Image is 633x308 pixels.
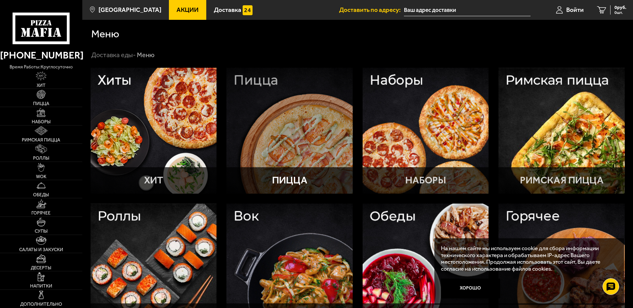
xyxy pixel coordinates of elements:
a: ХитХит [91,68,217,194]
h1: Меню [91,29,119,39]
span: Наборы [32,120,51,124]
a: НаборыНаборы [363,68,489,194]
div: Меню [137,51,155,59]
span: Десерты [31,266,51,270]
input: Ваш адрес доставки [404,4,531,16]
span: Хит [37,83,46,88]
span: Римская пицца [22,138,60,142]
span: Роллы [33,156,49,161]
p: Хит [144,175,163,185]
span: 0 шт. [614,11,626,15]
span: Доставить по адресу: [339,7,404,13]
p: Наборы [405,175,446,185]
p: Римская пицца [520,175,604,185]
a: Доставка еды- [91,51,136,59]
a: ПиццаПицца [226,68,353,194]
span: Горячее [31,211,51,215]
span: Дополнительно [20,302,62,307]
span: WOK [36,174,46,179]
span: 0 руб. [614,5,626,10]
a: Римская пиццаРимская пицца [498,68,625,194]
span: Напитки [30,284,52,289]
p: На нашем сайте мы используем cookie для сбора информации технического характера и обрабатываем IP... [441,245,614,272]
span: Доставка [214,7,241,13]
span: Супы [35,229,48,234]
span: Пицца [33,101,49,106]
span: Войти [566,7,584,13]
span: Салаты и закуски [19,248,63,252]
span: Обеды [33,193,49,197]
p: Пицца [272,175,307,185]
span: Акции [177,7,199,13]
span: [GEOGRAPHIC_DATA] [99,7,161,13]
img: 15daf4d41897b9f0e9f617042186c801.svg [243,5,253,15]
button: Хорошо [441,279,500,298]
